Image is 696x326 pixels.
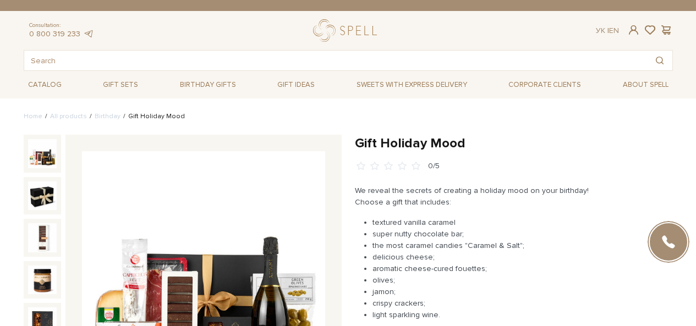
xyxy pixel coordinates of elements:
button: Search [647,51,672,70]
li: jamon; [372,286,613,297]
span: Gift ideas [273,76,319,93]
input: Search [24,51,647,70]
a: telegram [83,29,94,38]
img: Gift Holiday Mood [28,266,57,294]
li: delicious cheese; [372,251,613,263]
span: | [607,26,609,35]
li: aromatic cheese-cured fouettes; [372,263,613,274]
img: Gift Holiday Mood [28,139,57,168]
div: En [596,26,619,36]
span: About Spell [618,76,673,93]
span: Catalog [24,76,66,93]
p: We reveal the secrets of creating a holiday mood on your birthday! Choose a gift that includes: [355,185,613,208]
li: the most caramel candies "Caramel & Salt"; [372,240,613,251]
span: Birthday gifts [176,76,240,93]
a: Birthday [95,112,120,120]
a: 0 800 319 233 [29,29,80,38]
span: Consultation: [29,22,94,29]
a: Ук [596,26,605,35]
a: Home [24,112,42,120]
a: All products [50,112,87,120]
li: оlives; [372,274,613,286]
span: Gift sets [98,76,143,93]
a: Sweets with express delivery [352,75,472,94]
li: super nutty chocolate bar; [372,228,613,240]
li: textured vanilla caramel [372,217,613,228]
li: light sparkling wine. [372,309,613,321]
li: Gift Holiday Mood [120,112,185,121]
div: 0/5 [428,161,440,172]
a: Corporate clients [504,75,585,94]
img: Gift Holiday Mood [28,181,57,210]
h1: Gift Holiday Mood [355,135,673,152]
a: logo [313,19,382,42]
img: Gift Holiday Mood [28,223,57,252]
li: crispy crackers; [372,297,613,309]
